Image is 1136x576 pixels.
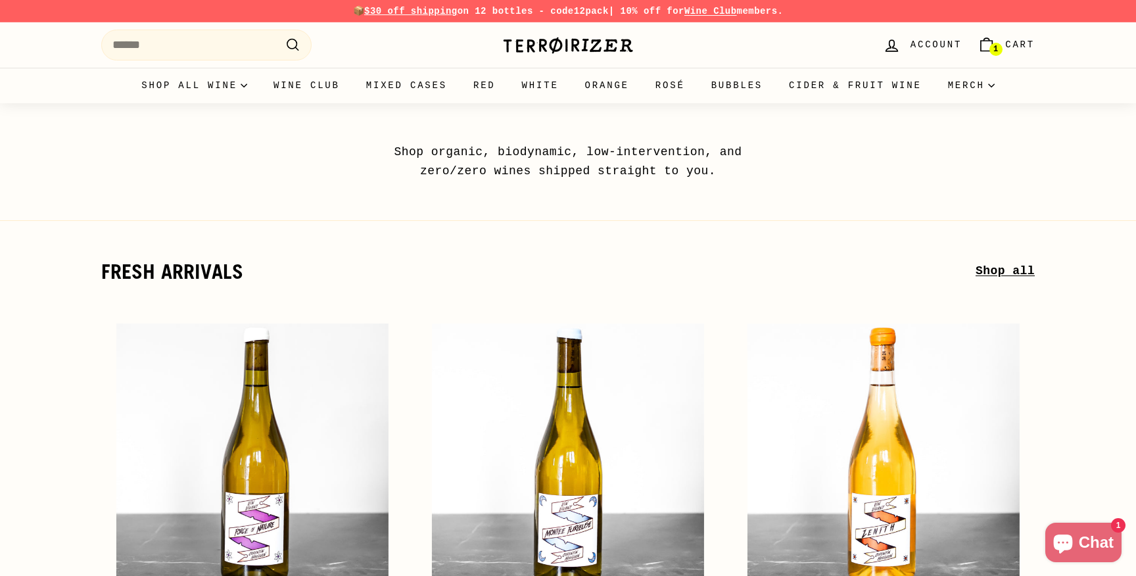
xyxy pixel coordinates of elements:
span: Cart [1005,37,1035,52]
summary: Shop all wine [128,68,260,103]
a: Cider & Fruit Wine [776,68,935,103]
h2: fresh arrivals [101,260,976,283]
a: White [509,68,572,103]
a: Shop all [976,262,1035,281]
a: Orange [572,68,642,103]
div: Primary [75,68,1061,103]
a: Red [460,68,509,103]
summary: Merch [935,68,1008,103]
a: Bubbles [698,68,776,103]
inbox-online-store-chat: Shopify online store chat [1041,523,1125,565]
strong: 12pack [574,6,609,16]
a: Wine Club [260,68,353,103]
span: $30 off shipping [364,6,458,16]
span: 1 [993,45,998,54]
a: Wine Club [684,6,737,16]
a: Rosé [642,68,698,103]
p: 📦 on 12 bottles - code | 10% off for members. [101,4,1035,18]
span: Account [911,37,962,52]
a: Cart [970,26,1043,64]
p: Shop organic, biodynamic, low-intervention, and zero/zero wines shipped straight to you. [364,143,772,181]
a: Account [875,26,970,64]
a: Mixed Cases [353,68,460,103]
